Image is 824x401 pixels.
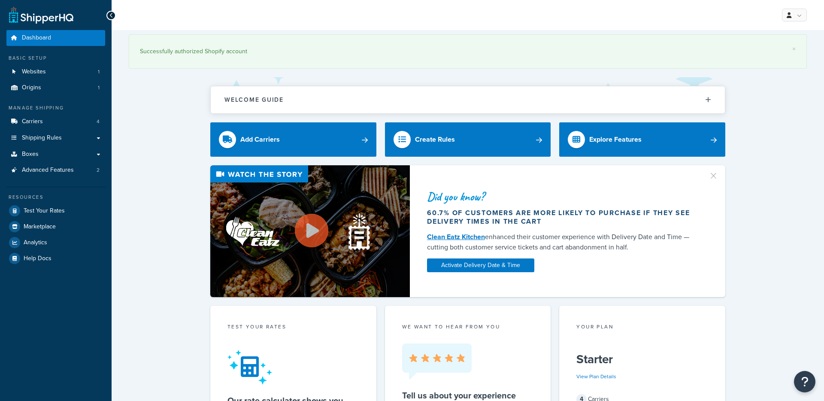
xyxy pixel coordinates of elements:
[24,239,47,246] span: Analytics
[576,373,616,380] a: View Plan Details
[98,84,100,91] span: 1
[140,46,796,58] div: Successfully authorized Shopify account
[6,235,105,250] a: Analytics
[576,323,708,333] div: Your Plan
[6,104,105,112] div: Manage Shipping
[24,255,51,262] span: Help Docs
[6,114,105,130] li: Carriers
[22,167,74,174] span: Advanced Features
[427,258,534,272] a: Activate Delivery Date & Time
[211,86,725,113] button: Welcome Guide
[427,209,698,226] div: 60.7% of customers are more likely to purchase if they see delivery times in the cart
[794,371,815,392] button: Open Resource Center
[6,130,105,146] a: Shipping Rules
[98,68,100,76] span: 1
[427,191,698,203] div: Did you know?
[22,134,62,142] span: Shipping Rules
[24,223,56,231] span: Marketplace
[6,203,105,219] a: Test Your Rates
[6,251,105,266] a: Help Docs
[22,34,51,42] span: Dashboard
[6,80,105,96] li: Origins
[6,219,105,234] a: Marketplace
[6,64,105,80] li: Websites
[6,194,105,201] div: Resources
[559,122,725,157] a: Explore Features
[224,97,284,103] h2: Welcome Guide
[427,232,485,242] a: Clean Eatz Kitchen
[24,207,65,215] span: Test Your Rates
[210,122,376,157] a: Add Carriers
[210,165,410,297] img: Video thumbnail
[576,352,708,366] h5: Starter
[792,46,796,52] a: ×
[385,122,551,157] a: Create Rules
[97,167,100,174] span: 2
[402,323,534,331] p: we want to hear from you
[97,118,100,125] span: 4
[227,323,359,333] div: Test your rates
[415,134,455,146] div: Create Rules
[6,64,105,80] a: Websites1
[6,80,105,96] a: Origins1
[22,84,41,91] span: Origins
[6,30,105,46] a: Dashboard
[6,146,105,162] a: Boxes
[22,151,39,158] span: Boxes
[6,114,105,130] a: Carriers4
[427,232,698,252] div: enhanced their customer experience with Delivery Date and Time — cutting both customer service ti...
[6,162,105,178] a: Advanced Features2
[6,162,105,178] li: Advanced Features
[22,118,43,125] span: Carriers
[240,134,280,146] div: Add Carriers
[22,68,46,76] span: Websites
[6,55,105,62] div: Basic Setup
[589,134,642,146] div: Explore Features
